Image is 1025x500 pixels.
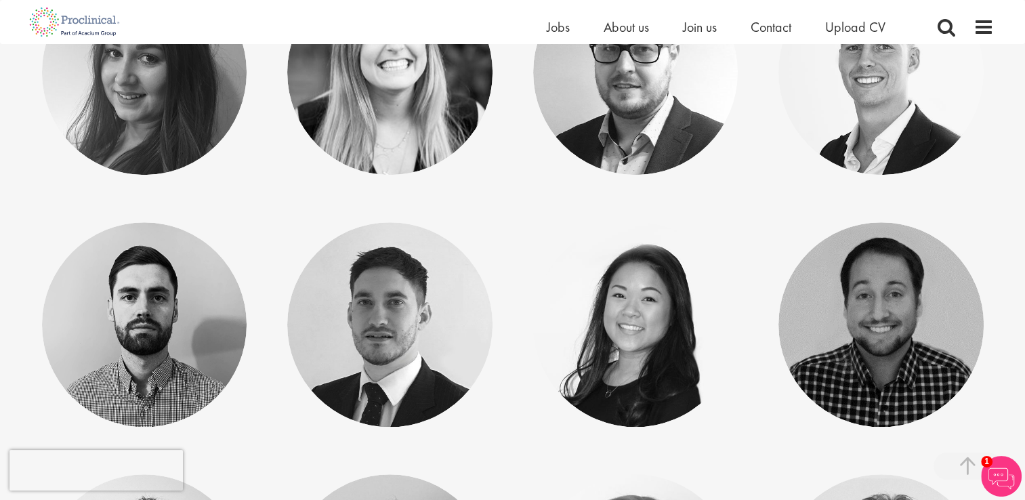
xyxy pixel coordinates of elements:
a: Upload CV [825,18,885,36]
a: Contact [751,18,791,36]
img: Chatbot [981,456,1022,497]
span: 1 [981,456,992,467]
a: Jobs [547,18,570,36]
a: About us [604,18,649,36]
iframe: reCAPTCHA [9,450,183,491]
a: Join us [683,18,717,36]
